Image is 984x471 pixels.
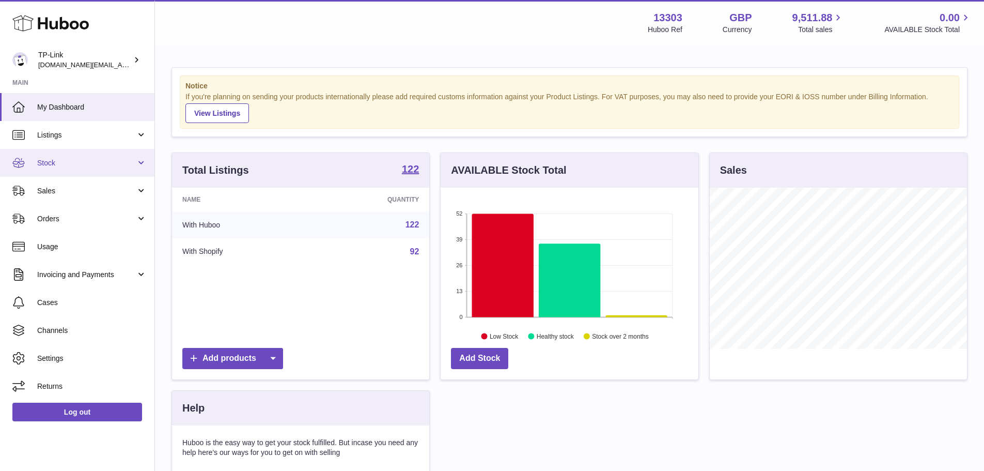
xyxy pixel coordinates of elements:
h3: Help [182,401,205,415]
span: [DOMAIN_NAME][EMAIL_ADDRESS][DOMAIN_NAME] [38,60,206,69]
a: 92 [410,247,419,256]
img: purchase.uk@tp-link.com [12,52,28,68]
strong: 122 [402,164,419,174]
div: Huboo Ref [648,25,682,35]
text: 39 [457,236,463,242]
span: Invoicing and Payments [37,270,136,280]
text: Low Stock [490,332,519,340]
text: Stock over 2 months [592,332,649,340]
span: Total sales [798,25,844,35]
th: Quantity [311,188,430,211]
a: Add products [182,348,283,369]
span: AVAILABLE Stock Total [884,25,972,35]
div: If you're planning on sending your products internationally please add required customs informati... [185,92,954,123]
span: Orders [37,214,136,224]
td: With Huboo [172,211,311,238]
a: Add Stock [451,348,508,369]
a: 122 [405,220,419,229]
span: Cases [37,298,147,308]
a: Log out [12,403,142,421]
span: Sales [37,186,136,196]
span: Settings [37,354,147,363]
p: Huboo is the easy way to get your stock fulfilled. But incase you need any help here's our ways f... [182,438,419,458]
a: 0.00 AVAILABLE Stock Total [884,11,972,35]
span: Channels [37,326,147,336]
text: 26 [457,262,463,268]
td: With Shopify [172,238,311,265]
h3: Sales [720,163,747,177]
text: Healthy stock [537,332,574,340]
span: Stock [37,158,136,168]
span: 0.00 [940,11,960,25]
h3: Total Listings [182,163,249,177]
span: Listings [37,130,136,140]
div: Currency [723,25,752,35]
th: Name [172,188,311,211]
h3: AVAILABLE Stock Total [451,163,566,177]
strong: Notice [185,81,954,91]
text: 52 [457,210,463,217]
a: 9,511.88 Total sales [792,11,845,35]
span: 9,511.88 [792,11,833,25]
a: View Listings [185,103,249,123]
text: 13 [457,288,463,294]
a: 122 [402,164,419,176]
span: Usage [37,242,147,252]
text: 0 [460,314,463,320]
strong: GBP [729,11,752,25]
strong: 13303 [653,11,682,25]
span: Returns [37,382,147,391]
span: My Dashboard [37,102,147,112]
div: TP-Link [38,50,131,70]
